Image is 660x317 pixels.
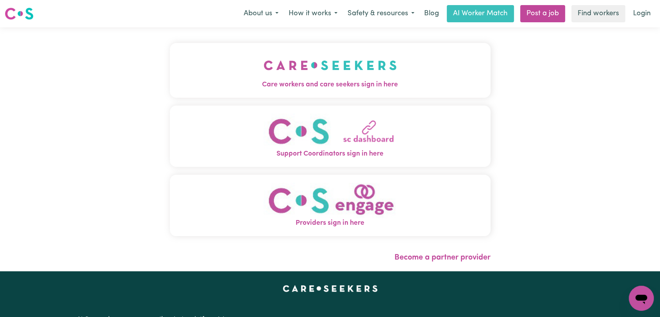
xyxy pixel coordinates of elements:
[629,286,654,311] iframe: Button to launch messaging window
[170,80,491,90] span: Care workers and care seekers sign in here
[239,5,284,22] button: About us
[5,7,34,21] img: Careseekers logo
[628,5,655,22] a: Login
[170,149,491,159] span: Support Coordinators sign in here
[170,175,491,236] button: Providers sign in here
[394,254,491,261] a: Become a partner provider
[520,5,565,22] a: Post a job
[170,106,491,167] button: Support Coordinators sign in here
[419,5,444,22] a: Blog
[447,5,514,22] a: AI Worker Match
[5,5,34,23] a: Careseekers logo
[170,43,491,98] button: Care workers and care seekers sign in here
[283,285,378,292] a: Careseekers home page
[170,218,491,228] span: Providers sign in here
[342,5,419,22] button: Safety & resources
[571,5,625,22] a: Find workers
[284,5,342,22] button: How it works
